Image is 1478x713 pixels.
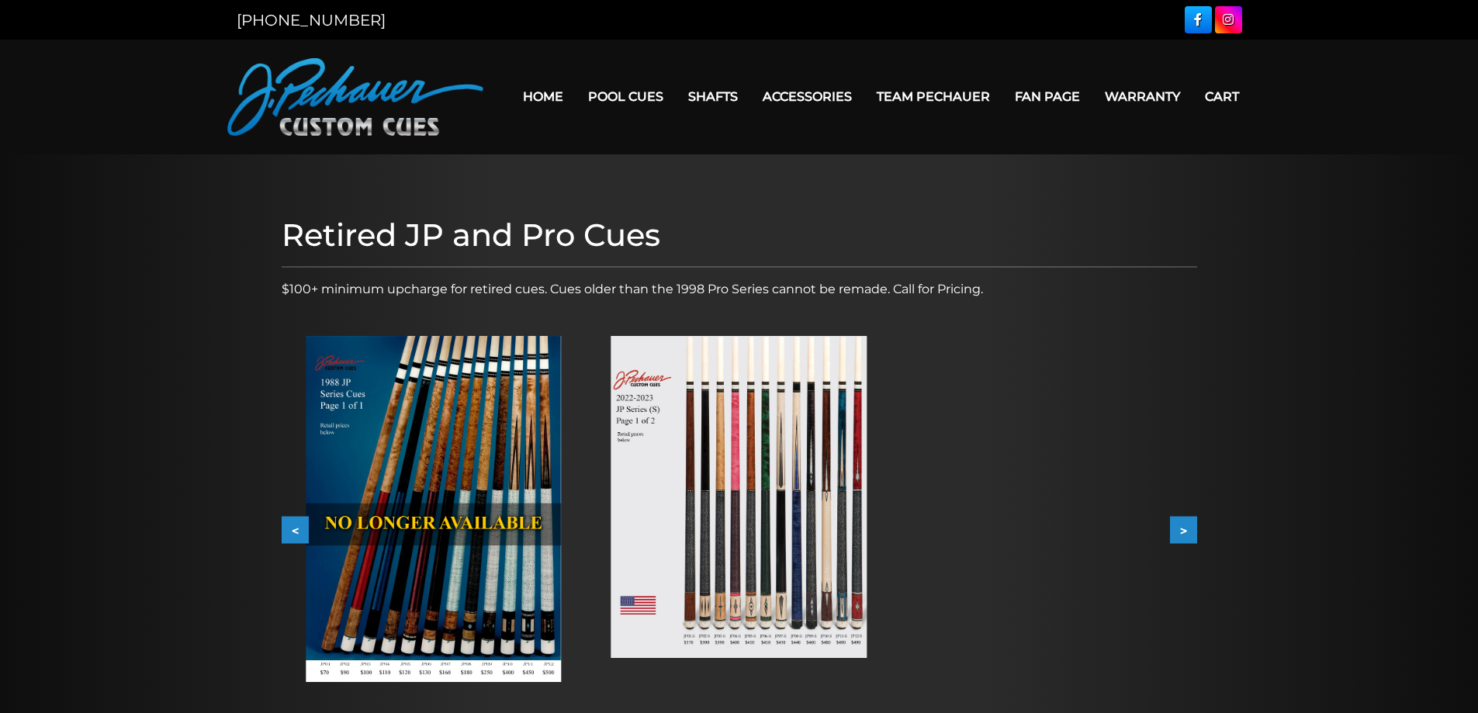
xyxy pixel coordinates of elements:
div: Carousel Navigation [282,517,1197,544]
button: > [1170,517,1197,544]
a: Warranty [1092,77,1192,116]
a: [PHONE_NUMBER] [237,11,386,29]
h1: Retired JP and Pro Cues [282,216,1197,254]
a: Home [511,77,576,116]
a: Pool Cues [576,77,676,116]
p: $100+ minimum upcharge for retired cues. Cues older than the 1998 Pro Series cannot be remade. Ca... [282,280,1197,299]
a: Fan Page [1002,77,1092,116]
button: < [282,517,309,544]
a: Shafts [676,77,750,116]
a: Team Pechauer [864,77,1002,116]
a: Cart [1192,77,1251,116]
a: Accessories [750,77,864,116]
img: Pechauer Custom Cues [227,58,483,136]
